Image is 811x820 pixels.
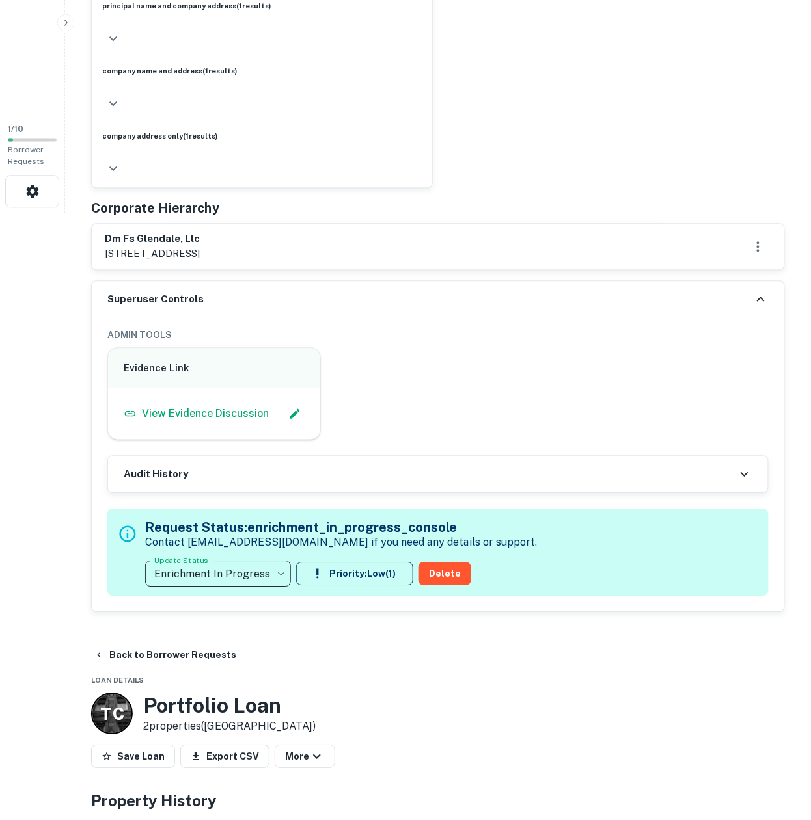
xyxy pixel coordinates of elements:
[124,362,305,377] h6: Evidence Link
[102,131,422,142] h6: company address only ( 1 results)
[107,328,769,343] h6: ADMIN TOOLS
[180,745,269,769] button: Export CSV
[145,535,537,551] p: Contact [EMAIL_ADDRESS][DOMAIN_NAME] if you need any details or support.
[107,293,204,308] h6: Superuser Controls
[91,789,785,813] h4: Property History
[145,556,291,592] div: Enrichment In Progress
[102,66,422,77] h6: company name and address ( 1 results)
[285,404,305,424] button: Edit Slack Link
[419,562,471,586] button: Delete
[91,693,133,735] a: T C
[124,406,269,422] a: View Evidence Discussion
[8,146,44,166] span: Borrower Requests
[102,1,422,12] h6: principal name and company address ( 1 results)
[89,644,241,667] button: Back to Borrower Requests
[8,125,23,135] span: 1 / 10
[105,246,200,262] p: [STREET_ADDRESS]
[101,702,124,727] p: T C
[296,562,413,586] button: Priority:Low(1)
[143,719,316,735] p: 2 properties ([GEOGRAPHIC_DATA])
[143,694,316,719] h3: Portfolio Loan
[124,468,188,483] h6: Audit History
[275,745,335,769] button: More
[91,745,175,769] button: Save Loan
[91,677,144,685] span: Loan Details
[145,518,537,538] h5: Request Status: enrichment_in_progress_console
[154,555,208,566] label: Update Status
[142,406,269,422] p: View Evidence Discussion
[105,232,200,247] h6: dm fs glendale, llc
[91,199,219,218] h5: Corporate Hierarchy
[746,716,811,778] iframe: Chat Widget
